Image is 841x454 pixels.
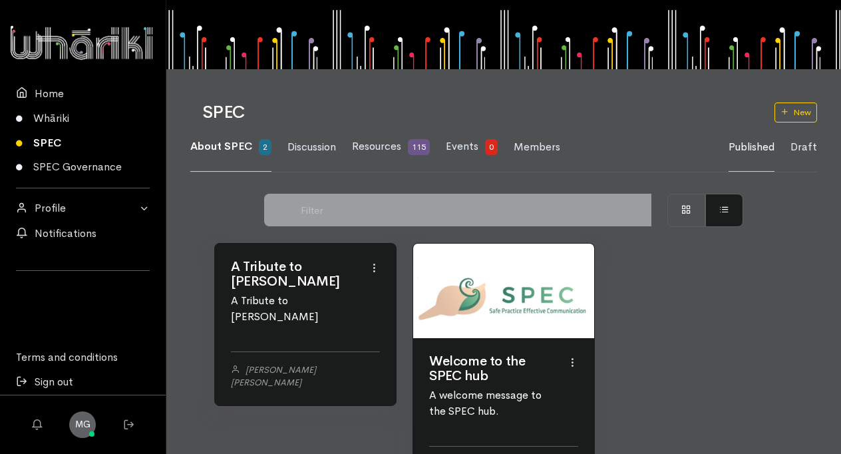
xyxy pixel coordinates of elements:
a: Draft [790,123,817,172]
a: Published [729,123,774,172]
span: Discussion [287,140,336,154]
h1: SPEC [202,103,758,122]
a: Events 0 [446,122,498,172]
span: 2 [259,139,271,155]
span: Events [446,139,478,153]
span: About SPEC [190,139,252,153]
span: 0 [485,139,498,155]
a: About SPEC 2 [190,122,271,172]
span: Resources [352,139,401,153]
input: Filter [294,194,652,226]
a: MG [69,411,96,438]
a: Members [514,123,560,172]
a: New [774,103,817,122]
a: Resources 115 [352,122,430,172]
a: Discussion [287,123,336,172]
span: 115 [408,139,430,155]
span: Members [514,140,560,154]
